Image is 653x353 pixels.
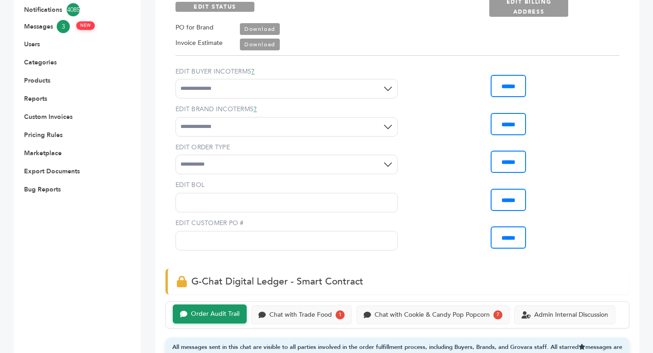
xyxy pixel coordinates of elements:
[24,113,73,121] a: Custom Invoices
[240,39,280,50] a: Download
[175,2,254,12] a: EDIT STATUS
[175,219,398,228] label: EDIT CUSTOMER PO #
[175,38,223,49] label: Invoice Estimate
[534,311,608,319] div: Admin Internal Discussion
[175,67,398,76] label: EDIT BUYER INCOTERMS
[57,20,70,33] span: 3
[24,149,62,157] a: Marketplace
[240,23,280,35] a: Download
[175,181,398,190] label: EDIT BOL
[175,105,398,114] label: EDIT BRAND INCOTERMS
[269,311,332,319] div: Chat with Trade Food
[24,40,40,49] a: Users
[24,167,80,176] a: Export Documents
[24,58,57,67] a: Categories
[336,310,345,319] div: 1
[253,105,257,113] a: ?
[175,22,214,33] label: PO for Brand
[24,3,117,16] a: Notifications4085
[191,310,239,318] div: Order Audit Trail
[375,311,490,319] div: Chat with Cookie & Candy Pop Popcorn
[24,131,63,139] a: Pricing Rules
[76,21,95,30] span: NEW
[191,275,363,288] span: G-Chat Digital Ledger - Smart Contract
[24,20,117,33] a: Messages3 NEW
[175,143,398,152] label: EDIT ORDER TYPE
[493,310,502,319] div: 7
[67,3,80,16] span: 4085
[251,67,254,76] a: ?
[24,94,47,103] a: Reports
[24,185,61,194] a: Bug Reports
[24,76,50,85] a: Products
